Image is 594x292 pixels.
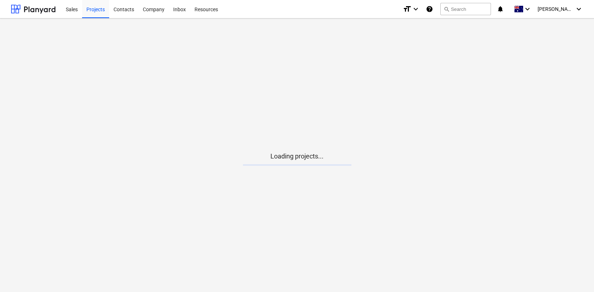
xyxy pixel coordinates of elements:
[403,5,411,13] i: format_size
[538,6,574,12] span: [PERSON_NAME]
[243,152,351,161] p: Loading projects...
[523,5,532,13] i: keyboard_arrow_down
[444,6,449,12] span: search
[440,3,491,15] button: Search
[497,5,504,13] i: notifications
[426,5,433,13] i: Knowledge base
[411,5,420,13] i: keyboard_arrow_down
[574,5,583,13] i: keyboard_arrow_down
